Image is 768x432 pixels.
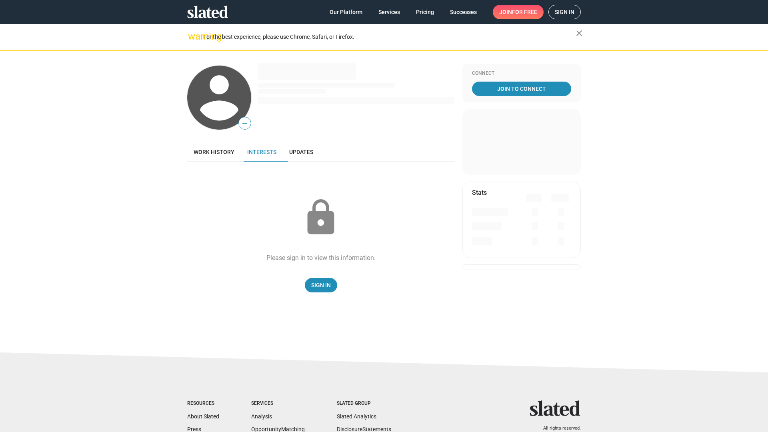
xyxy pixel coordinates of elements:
[472,82,571,96] a: Join To Connect
[444,5,483,19] a: Successes
[337,400,391,407] div: Slated Group
[416,5,434,19] span: Pricing
[472,70,571,77] div: Connect
[188,32,198,41] mat-icon: warning
[251,400,305,407] div: Services
[555,5,574,19] span: Sign in
[474,82,570,96] span: Join To Connect
[251,413,272,420] a: Analysis
[493,5,544,19] a: Joinfor free
[499,5,537,19] span: Join
[241,142,283,162] a: Interests
[574,28,584,38] mat-icon: close
[289,149,313,155] span: Updates
[337,413,376,420] a: Slated Analytics
[283,142,320,162] a: Updates
[266,254,376,262] div: Please sign in to view this information.
[305,278,337,292] a: Sign In
[247,149,276,155] span: Interests
[372,5,406,19] a: Services
[311,278,331,292] span: Sign In
[187,413,219,420] a: About Slated
[330,5,362,19] span: Our Platform
[378,5,400,19] span: Services
[472,188,487,197] mat-card-title: Stats
[239,118,251,129] span: —
[187,142,241,162] a: Work history
[450,5,477,19] span: Successes
[548,5,581,19] a: Sign in
[410,5,440,19] a: Pricing
[323,5,369,19] a: Our Platform
[512,5,537,19] span: for free
[301,198,341,238] mat-icon: lock
[203,32,576,42] div: For the best experience, please use Chrome, Safari, or Firefox.
[187,400,219,407] div: Resources
[194,149,234,155] span: Work history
